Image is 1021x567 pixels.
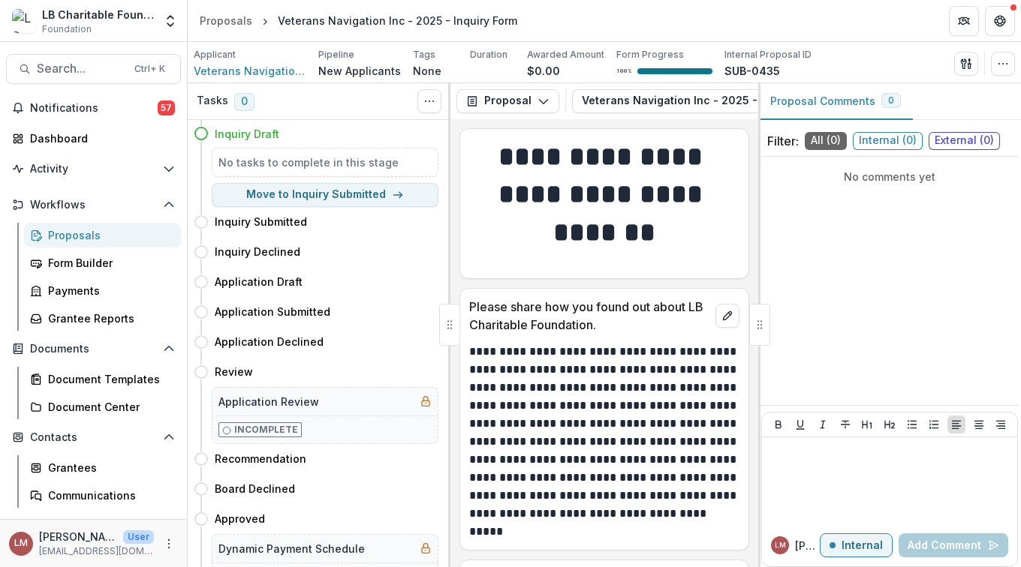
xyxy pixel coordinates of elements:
[836,415,854,433] button: Strike
[413,63,441,79] p: None
[6,337,181,361] button: Open Documents
[949,6,979,36] button: Partners
[218,154,432,170] h5: No tasks to complete in this stage
[318,48,354,61] p: Pipeline
[14,538,28,548] div: Loida Mendoza
[24,306,181,331] a: Grantee Reports
[903,415,921,433] button: Bullet List
[42,22,92,36] span: Foundation
[6,193,181,217] button: Open Workflows
[24,483,181,508] a: Communications
[194,10,258,31] a: Proposals
[218,394,319,409] h5: Application Review
[24,367,181,391] a: Document Templates
[215,481,295,496] h4: Board Declined
[724,63,780,79] p: SUB-0435
[158,100,175,115] span: 57
[6,126,181,151] a: Dashboard
[39,544,154,558] p: [EMAIL_ADDRESS][DOMAIN_NAME]
[48,255,169,271] div: Form Builder
[318,63,401,79] p: New Applicants
[899,533,1008,557] button: Add Comment
[820,533,893,557] button: Internal
[48,399,169,415] div: Document Center
[715,304,739,328] button: edit
[992,415,1010,433] button: Align Right
[123,530,154,544] p: User
[6,54,181,84] button: Search...
[616,66,631,76] p: 100 %
[215,334,324,349] h4: Application Declined
[527,63,560,79] p: $0.00
[791,415,809,433] button: Underline
[814,415,832,433] button: Italicize
[616,48,684,61] p: Form Progress
[194,63,306,79] a: Veterans Navigation Inc
[278,13,517,28] div: Veterans Navigation Inc - 2025 - Inquiry Form
[37,61,125,76] span: Search...
[456,89,559,113] button: Proposal
[194,48,236,61] p: Applicant
[194,10,523,31] nav: breadcrumb
[24,394,181,419] a: Document Center
[30,431,157,444] span: Contacts
[925,415,943,433] button: Ordered List
[160,6,181,36] button: Open entity switcher
[48,283,169,298] div: Payments
[724,48,812,61] p: Internal Proposal ID
[48,487,169,503] div: Communications
[767,169,1012,184] p: No comments yet
[6,96,181,120] button: Notifications57
[218,541,365,556] h5: Dynamic Payment Schedule
[985,6,1015,36] button: Get Help
[881,415,899,433] button: Heading 2
[197,94,228,107] h3: Tasks
[770,415,788,433] button: Bold
[929,132,1000,150] span: External ( 0 )
[572,89,872,113] button: Veterans Navigation Inc - 2025 - Inquiry Form
[234,93,254,111] span: 0
[853,132,923,150] span: Internal ( 0 )
[947,415,965,433] button: Align Left
[758,83,913,120] button: Proposal Comments
[48,460,169,475] div: Grantees
[527,48,604,61] p: Awarded Amount
[30,343,157,355] span: Documents
[413,48,435,61] p: Tags
[24,455,181,480] a: Grantees
[234,423,298,436] p: Incomplete
[39,529,117,544] p: [PERSON_NAME]
[842,539,883,552] p: Internal
[215,511,265,526] h4: Approved
[805,132,847,150] span: All ( 0 )
[6,157,181,181] button: Open Activity
[30,102,158,115] span: Notifications
[215,451,306,466] h4: Recommendation
[200,13,252,28] div: Proposals
[6,514,181,538] button: Open Data & Reporting
[48,310,169,326] div: Grantee Reports
[215,304,330,319] h4: Application Submitted
[30,130,169,146] div: Dashboard
[215,274,303,289] h4: Application Draft
[215,244,300,259] h4: Inquiry Declined
[417,89,441,113] button: Toggle View Cancelled Tasks
[12,9,36,33] img: LB Charitable Foundation
[858,415,876,433] button: Heading 1
[30,163,157,175] span: Activity
[30,199,157,211] span: Workflows
[212,183,438,207] button: Move to Inquiry Submitted
[6,425,181,449] button: Open Contacts
[48,227,169,243] div: Proposals
[24,223,181,247] a: Proposals
[795,538,820,553] p: [PERSON_NAME] M
[48,371,169,387] div: Document Templates
[131,61,168,77] div: Ctrl + K
[469,298,709,334] p: Please share how you found out about LB Charitable Foundation.
[215,126,279,142] h4: Inquiry Draft
[24,250,181,275] a: Form Builder
[24,278,181,303] a: Payments
[888,95,894,106] span: 0
[215,214,307,229] h4: Inquiry Submitted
